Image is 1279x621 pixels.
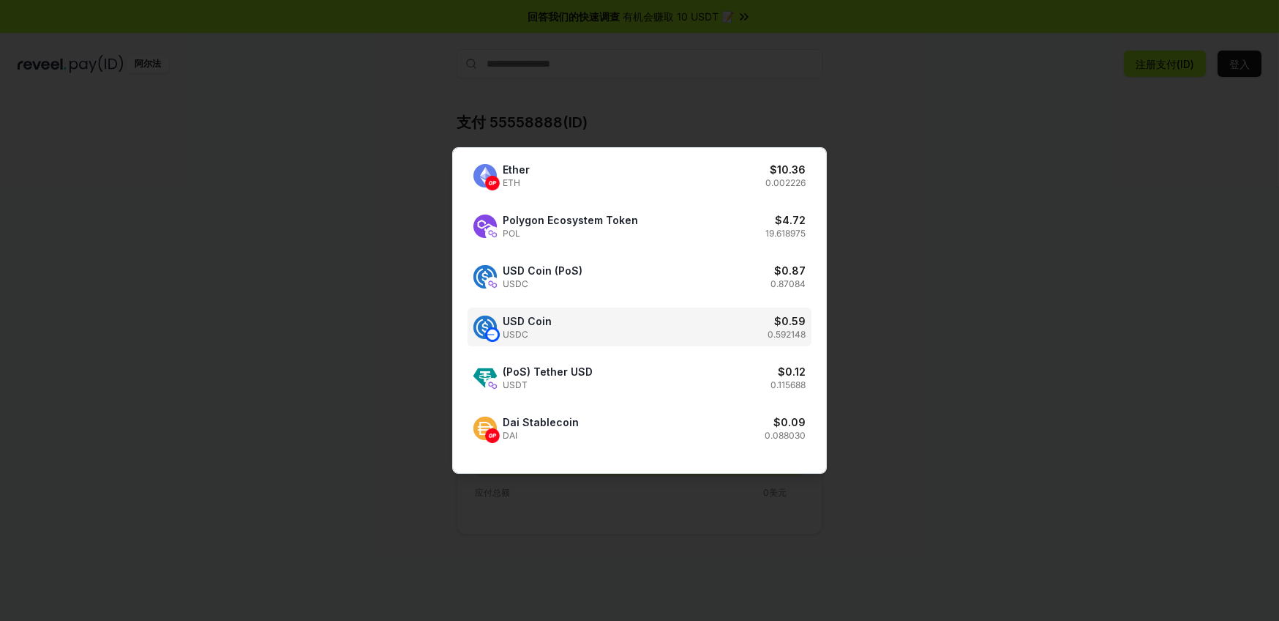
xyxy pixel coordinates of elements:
[765,177,806,189] p: 0.002226
[485,277,500,291] img: USD Coin (PoS)
[473,215,497,238] img: Polygon Ecosystem Token
[473,417,497,440] img: Dai Stablecoin
[503,379,593,391] span: USDT
[485,428,500,443] img: Dai Stablecoin
[485,226,500,241] img: Polygon Ecosystem Token
[473,316,497,339] img: USD Coin
[485,176,500,190] img: Ether
[775,212,806,228] h3: $ 4.72
[503,278,582,290] span: USDC
[765,430,806,442] p: 0.088030
[770,162,806,177] h3: $ 10.36
[503,364,593,379] span: (PoS) Tether USD
[770,278,806,290] p: 0.87084
[503,329,552,341] span: USDC
[485,378,500,393] img: (PoS) Tether USD
[768,329,806,341] p: 0.592148
[473,265,497,289] img: USD Coin (PoS)
[774,313,806,329] h3: $ 0.59
[473,164,497,187] img: Ether
[473,366,497,390] img: (PoS) Tether USD
[503,212,638,228] span: Polygon Ecosystem Token
[485,327,500,342] img: USD Coin
[503,177,530,189] span: ETH
[774,263,806,278] h3: $ 0.87
[503,228,638,239] span: POL
[503,313,552,329] span: USD Coin
[778,364,806,379] h3: $ 0.12
[503,414,579,430] span: Dai Stablecoin
[765,228,806,239] p: 19.618975
[503,430,579,442] span: DAI
[773,414,806,430] h3: $ 0.09
[503,162,530,177] span: Ether
[770,379,806,391] p: 0.115688
[503,263,582,278] span: USD Coin (PoS)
